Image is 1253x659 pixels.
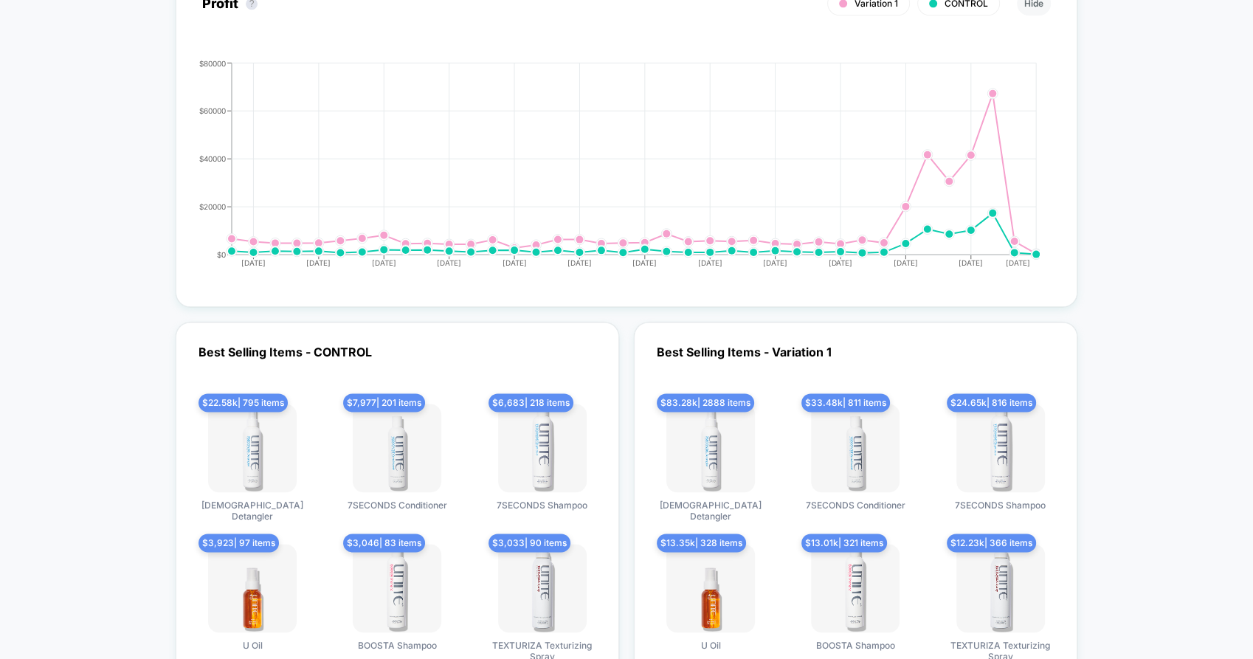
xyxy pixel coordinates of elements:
[241,258,266,267] tspan: [DATE]
[816,640,895,651] span: BOOSTA Shampoo
[348,500,447,511] span: 7SECONDS Conditioner
[197,500,308,522] span: [DEMOGRAPHIC_DATA] Detangler
[947,534,1036,552] span: $ 12.23k | 366 items
[489,393,573,412] span: $ 6,683 | 218 items
[199,106,226,114] tspan: $60000
[498,404,587,492] img: produt
[1007,258,1031,267] tspan: [DATE]
[955,500,1046,511] span: 7SECONDS Shampoo
[894,258,918,267] tspan: [DATE]
[655,500,766,522] span: [DEMOGRAPHIC_DATA] Detangler
[498,544,587,632] img: produt
[801,393,890,412] span: $ 33.48k | 811 items
[217,249,226,258] tspan: $0
[199,201,226,210] tspan: $20000
[959,258,983,267] tspan: [DATE]
[956,404,1045,492] img: produt
[199,58,226,67] tspan: $80000
[829,258,853,267] tspan: [DATE]
[437,258,461,267] tspan: [DATE]
[372,258,396,267] tspan: [DATE]
[801,534,887,552] span: $ 13.01k | 321 items
[811,544,900,632] img: produt
[763,258,787,267] tspan: [DATE]
[698,258,722,267] tspan: [DATE]
[502,258,526,267] tspan: [DATE]
[358,640,437,651] span: BOOSTA Shampoo
[187,59,1036,280] div: PROFIT
[343,534,425,552] span: $ 3,046 | 83 items
[956,544,1045,632] img: produt
[567,258,592,267] tspan: [DATE]
[353,404,441,492] img: produt
[489,534,570,552] span: $ 3,033 | 90 items
[306,258,331,267] tspan: [DATE]
[497,500,587,511] span: 7SECONDS Shampoo
[657,534,746,552] span: $ 13.35k | 328 items
[666,404,755,492] img: produt
[199,534,279,552] span: $ 3,923 | 97 items
[343,393,425,412] span: $ 7,977 | 201 items
[701,640,721,651] span: U Oil
[208,544,297,632] img: produt
[243,640,263,651] span: U Oil
[353,544,441,632] img: produt
[632,258,657,267] tspan: [DATE]
[657,393,754,412] span: $ 83.28k | 2888 items
[947,393,1036,412] span: $ 24.65k | 816 items
[806,500,905,511] span: 7SECONDS Conditioner
[811,404,900,492] img: produt
[199,393,288,412] span: $ 22.58k | 795 items
[199,153,226,162] tspan: $40000
[666,544,755,632] img: produt
[208,404,297,492] img: produt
